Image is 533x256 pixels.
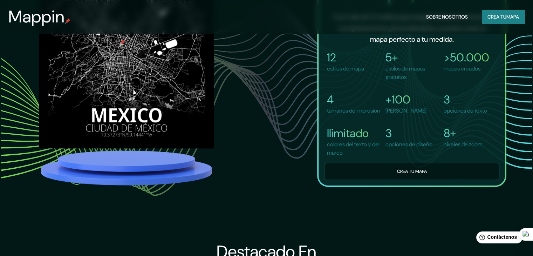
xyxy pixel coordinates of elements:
[39,148,214,187] img: platform.png
[385,92,410,107] font: +100
[327,141,380,156] font: colores del texto y del marco
[426,14,468,20] font: Sobre nosotros
[65,18,70,24] img: pin de mapeo
[444,107,487,114] font: opciones de texto
[423,10,471,23] button: Sobre nosotros
[397,168,426,174] font: Crea tu mapa
[327,65,364,72] font: estilos de mapa
[444,126,456,141] font: 8+
[385,126,392,141] font: 3
[471,229,525,248] iframe: Lanzador de widgets de ayuda
[444,141,483,148] font: niveles de zoom
[385,50,398,65] font: 5+
[327,126,369,141] font: Ilimitado
[8,6,65,28] font: Mappin
[487,14,506,20] font: Crea tu
[324,163,499,180] button: Crea tu mapa
[385,141,432,148] font: opciones de diseño
[506,14,519,20] font: mapa
[444,92,450,107] font: 3
[327,50,336,65] font: 12
[327,107,380,114] font: tamaños de impresión
[482,10,525,23] button: Crea tumapa
[385,107,426,114] font: [PERSON_NAME]
[444,50,489,65] font: >50.000
[327,92,334,107] font: 4
[385,65,425,81] font: estilos de mapas gratuitos
[444,65,480,72] font: mapas creados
